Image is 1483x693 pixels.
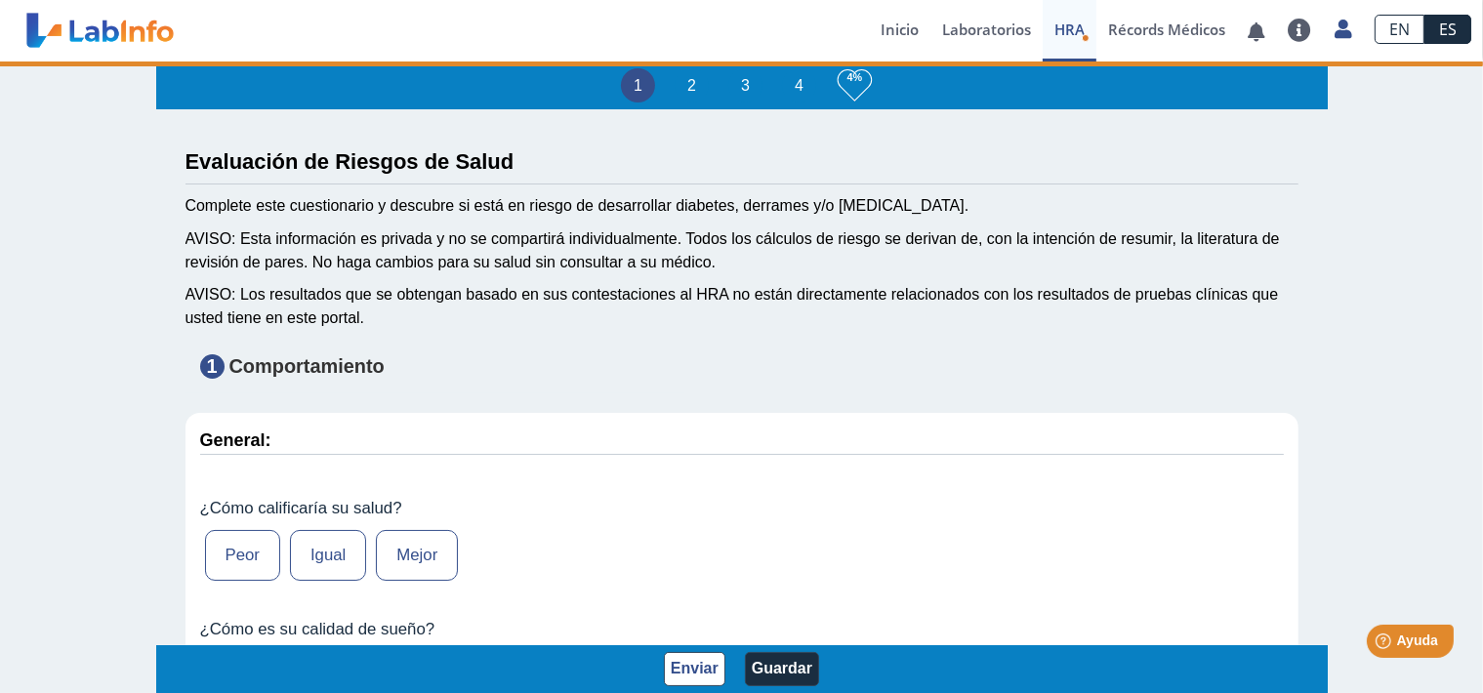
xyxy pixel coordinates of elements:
li: 1 [621,68,655,102]
label: Peor [205,530,280,581]
a: EN [1375,15,1424,44]
strong: Comportamiento [229,355,385,377]
label: Igual [290,530,366,581]
span: HRA [1054,20,1085,39]
li: 3 [728,68,762,102]
iframe: Help widget launcher [1309,617,1462,672]
li: 2 [675,68,709,102]
label: ¿Cómo calificaría su salud? [200,499,1284,518]
a: ES [1424,15,1471,44]
label: Mejor [376,530,458,581]
h3: Evaluación de Riesgos de Salud [185,149,1298,174]
h3: 4% [838,65,872,90]
div: AVISO: Esta información es privada y no se compartirá individualmente. Todos los cálculos de ries... [185,227,1298,274]
li: 4 [782,68,816,102]
strong: General: [200,430,271,450]
span: 1 [200,354,225,379]
div: AVISO: Los resultados que se obtengan basado en sus contestaciones al HRA no están directamente r... [185,283,1298,330]
div: Complete este cuestionario y descubre si está en riesgo de desarrollar diabetes, derrames y/o [ME... [185,194,1298,218]
label: ¿Cómo es su calidad de sueño? [200,620,1284,639]
button: Enviar [664,652,725,686]
button: Guardar [745,652,819,686]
